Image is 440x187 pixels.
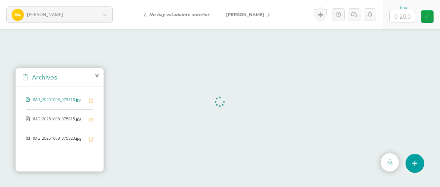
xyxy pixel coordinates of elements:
[7,7,112,23] a: [PERSON_NAME]
[33,116,86,122] span: IMG_20251008_075815.jpg
[12,9,24,21] img: 3d914672ec9b1c75da8c553cb5ffdf6e.png
[33,136,86,142] span: IMG_20251008_075823.jpg
[390,10,415,23] input: 0-20.0
[389,6,418,10] div: Nota
[27,11,63,17] span: [PERSON_NAME]
[32,73,57,81] span: Archivos
[149,12,209,17] i: No hay estudiante anterior
[33,97,86,103] span: IMG_20251008_075818.jpg
[218,7,275,22] a: [PERSON_NAME]
[139,7,218,22] a: No hay estudiante anterior
[95,73,99,78] i: close
[226,12,264,17] span: [PERSON_NAME]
